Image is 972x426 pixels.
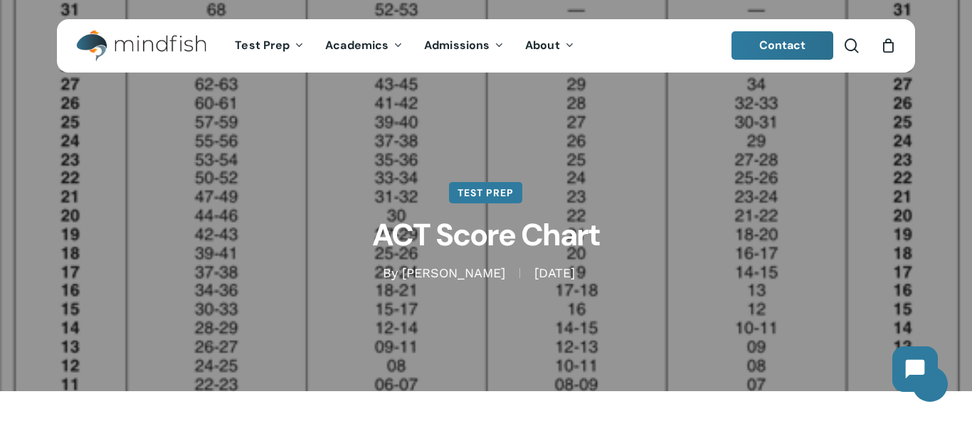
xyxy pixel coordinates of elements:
[235,38,290,53] span: Test Prep
[525,38,560,53] span: About
[315,40,413,52] a: Academics
[880,38,896,53] a: Cart
[325,38,389,53] span: Academics
[57,19,915,73] header: Main Menu
[759,38,806,53] span: Contact
[878,332,952,406] iframe: Chatbot
[383,268,398,278] span: By
[224,40,315,52] a: Test Prep
[224,19,584,73] nav: Main Menu
[449,182,522,203] a: Test Prep
[402,265,505,280] a: [PERSON_NAME]
[514,40,585,52] a: About
[424,38,490,53] span: Admissions
[519,268,589,278] span: [DATE]
[130,206,842,265] h1: ACT Score Chart
[413,40,514,52] a: Admissions
[731,31,834,60] a: Contact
